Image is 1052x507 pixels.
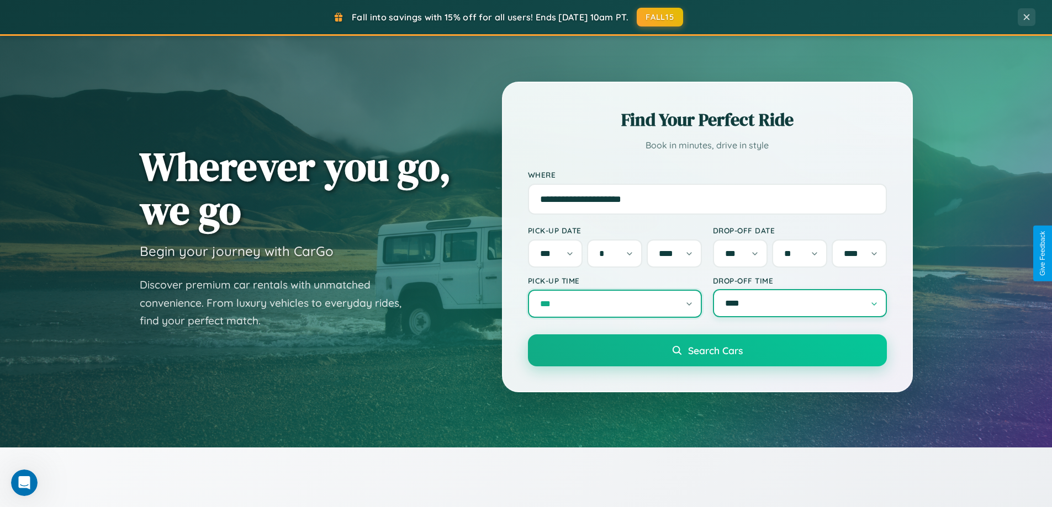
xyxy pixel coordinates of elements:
[140,145,451,232] h1: Wherever you go, we go
[528,108,887,132] h2: Find Your Perfect Ride
[637,8,683,26] button: FALL15
[140,243,334,259] h3: Begin your journey with CarGo
[713,276,887,285] label: Drop-off Time
[140,276,416,330] p: Discover premium car rentals with unmatched convenience. From luxury vehicles to everyday rides, ...
[352,12,628,23] span: Fall into savings with 15% off for all users! Ends [DATE] 10am PT.
[528,276,702,285] label: Pick-up Time
[528,170,887,179] label: Where
[1039,231,1046,276] div: Give Feedback
[688,344,743,356] span: Search Cars
[528,334,887,366] button: Search Cars
[528,137,887,153] p: Book in minutes, drive in style
[11,469,38,496] iframe: Intercom live chat
[713,226,887,235] label: Drop-off Date
[528,226,702,235] label: Pick-up Date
